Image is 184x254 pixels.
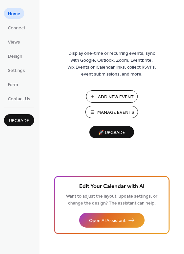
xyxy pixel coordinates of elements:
[67,50,156,78] span: Display one-time or recurring events, sync with Google, Outlook, Zoom, Eventbrite, Wix Events or ...
[4,22,29,33] a: Connect
[8,11,20,17] span: Home
[89,217,126,224] span: Open AI Assistant
[97,109,134,116] span: Manage Events
[8,53,22,60] span: Design
[4,36,24,47] a: Views
[8,81,18,88] span: Form
[98,94,134,101] span: Add New Event
[4,50,26,61] a: Design
[89,126,134,138] button: 🚀 Upgrade
[85,106,138,118] button: Manage Events
[86,90,138,103] button: Add New Event
[8,96,30,103] span: Contact Us
[4,114,34,126] button: Upgrade
[8,39,20,46] span: Views
[66,192,157,208] span: Want to adjust the layout, update settings, or change the design? The assistant can help.
[4,65,29,76] a: Settings
[93,128,130,137] span: 🚀 Upgrade
[9,117,29,124] span: Upgrade
[4,93,34,104] a: Contact Us
[4,79,22,90] a: Form
[8,67,25,74] span: Settings
[79,213,145,228] button: Open AI Assistant
[79,182,145,191] span: Edit Your Calendar with AI
[4,8,24,19] a: Home
[8,25,25,32] span: Connect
